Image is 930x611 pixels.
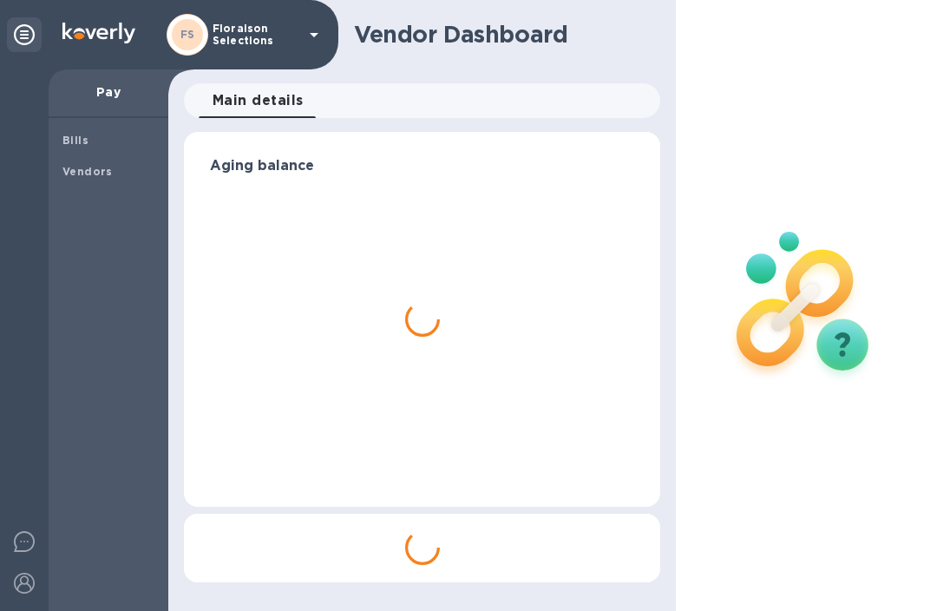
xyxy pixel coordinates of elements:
span: Main details [213,89,304,113]
p: Floraison Selections [213,23,299,47]
h3: Aging balance [210,158,634,174]
img: Logo [62,23,135,43]
b: FS [180,28,195,41]
b: Bills [62,134,88,147]
div: Unpin categories [7,17,42,52]
h1: Vendor Dashboard [354,21,648,49]
p: Pay [62,83,154,101]
b: Vendors [62,165,113,178]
